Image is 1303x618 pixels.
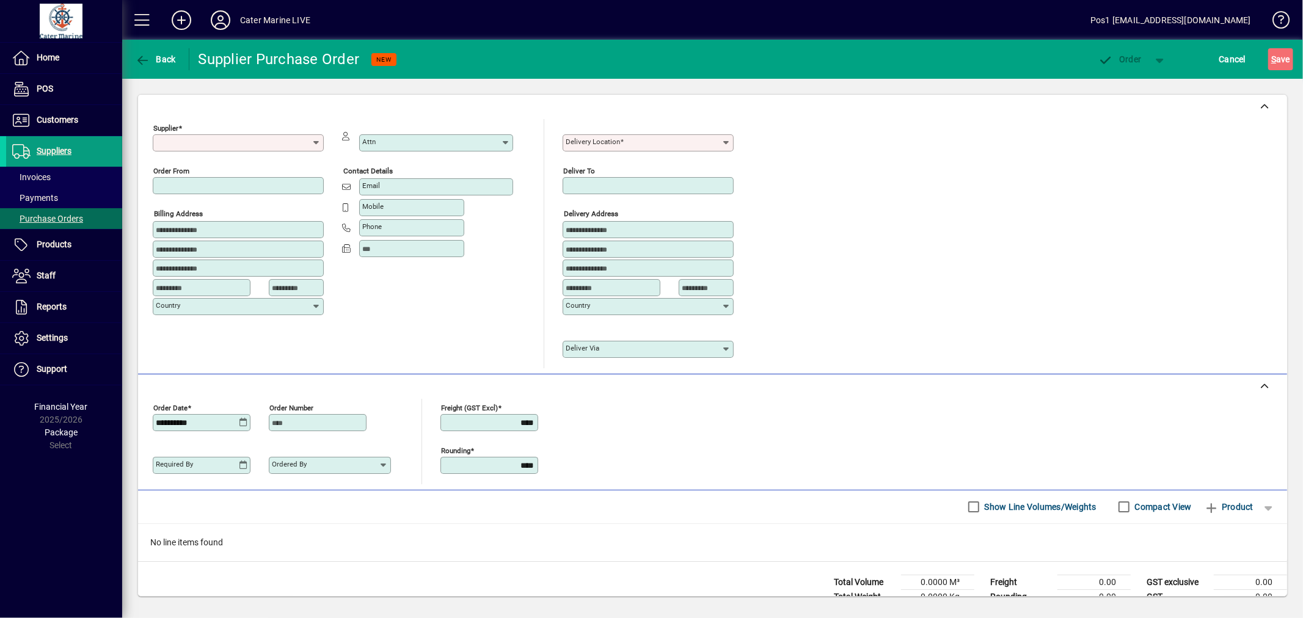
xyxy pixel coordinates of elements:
[1268,48,1293,70] button: Save
[6,187,122,208] a: Payments
[153,124,178,133] mat-label: Supplier
[6,105,122,136] a: Customers
[6,323,122,354] a: Settings
[153,167,189,175] mat-label: Order from
[1141,575,1214,589] td: GST exclusive
[201,9,240,31] button: Profile
[1133,501,1192,513] label: Compact View
[6,74,122,104] a: POS
[984,589,1057,604] td: Rounding
[45,427,78,437] span: Package
[901,575,974,589] td: 0.0000 M³
[566,137,620,146] mat-label: Delivery Location
[37,115,78,125] span: Customers
[37,53,59,62] span: Home
[6,261,122,291] a: Staff
[12,172,51,182] span: Invoices
[362,181,380,190] mat-label: Email
[269,403,313,412] mat-label: Order number
[1214,589,1287,604] td: 0.00
[6,43,122,73] a: Home
[132,48,179,70] button: Back
[12,214,83,224] span: Purchase Orders
[362,202,384,211] mat-label: Mobile
[199,49,360,69] div: Supplier Purchase Order
[37,364,67,374] span: Support
[37,239,71,249] span: Products
[240,10,310,30] div: Cater Marine LIVE
[441,446,470,454] mat-label: Rounding
[6,167,122,187] a: Invoices
[138,524,1287,561] div: No line items found
[162,9,201,31] button: Add
[984,575,1057,589] td: Freight
[982,501,1097,513] label: Show Line Volumes/Weights
[1098,54,1142,64] span: Order
[1263,2,1288,42] a: Knowledge Base
[563,167,595,175] mat-label: Deliver To
[37,302,67,311] span: Reports
[1219,49,1246,69] span: Cancel
[1092,48,1148,70] button: Order
[6,354,122,385] a: Support
[566,301,590,310] mat-label: Country
[153,403,188,412] mat-label: Order date
[1271,49,1290,69] span: ave
[272,460,307,468] mat-label: Ordered by
[566,344,599,352] mat-label: Deliver via
[6,292,122,322] a: Reports
[1271,54,1276,64] span: S
[376,56,392,64] span: NEW
[37,84,53,93] span: POS
[122,48,189,70] app-page-header-button: Back
[12,193,58,203] span: Payments
[6,208,122,229] a: Purchase Orders
[828,589,901,604] td: Total Weight
[362,222,382,231] mat-label: Phone
[6,230,122,260] a: Products
[156,460,193,468] mat-label: Required by
[35,402,88,412] span: Financial Year
[828,575,901,589] td: Total Volume
[1090,10,1251,30] div: Pos1 [EMAIL_ADDRESS][DOMAIN_NAME]
[37,146,71,156] span: Suppliers
[1141,589,1214,604] td: GST
[1057,589,1131,604] td: 0.00
[362,137,376,146] mat-label: Attn
[1216,48,1249,70] button: Cancel
[37,333,68,343] span: Settings
[1057,575,1131,589] td: 0.00
[1214,575,1287,589] td: 0.00
[901,589,974,604] td: 0.0000 Kg
[37,271,56,280] span: Staff
[135,54,176,64] span: Back
[441,403,498,412] mat-label: Freight (GST excl)
[156,301,180,310] mat-label: Country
